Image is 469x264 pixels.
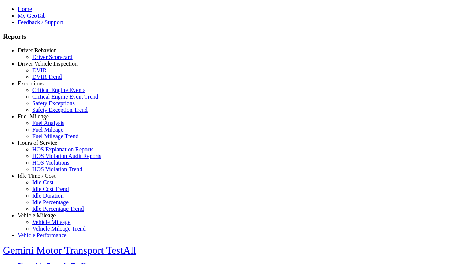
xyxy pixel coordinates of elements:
[18,173,56,179] a: Idle Time / Cost
[32,54,73,60] a: Driver Scorecard
[32,153,101,159] a: HOS Violation Audit Reports
[18,6,32,12] a: Home
[32,186,69,192] a: Idle Cost Trend
[18,47,56,54] a: Driver Behavior
[32,120,64,126] a: Fuel Analysis
[32,225,86,232] a: Vehicle Mileage Trend
[18,60,78,67] a: Driver Vehicle Inspection
[18,140,57,146] a: Hours of Service
[32,192,64,199] a: Idle Duration
[32,93,98,100] a: Critical Engine Event Trend
[3,33,466,41] h3: Reports
[32,146,93,153] a: HOS Explanation Reports
[18,80,44,87] a: Exceptions
[32,74,62,80] a: DVIR Trend
[32,133,78,139] a: Fuel Mileage Trend
[18,19,63,25] a: Feedback / Support
[32,87,85,93] a: Critical Engine Events
[32,126,63,133] a: Fuel Mileage
[32,206,84,212] a: Idle Percentage Trend
[18,212,56,219] a: Vehicle Mileage
[32,159,69,166] a: HOS Violations
[3,245,136,256] a: Gemini Motor Transport TestAll
[18,232,67,238] a: Vehicle Performance
[32,219,70,225] a: Vehicle Mileage
[32,179,53,186] a: Idle Cost
[18,12,46,19] a: My GeoTab
[18,113,49,120] a: Fuel Mileage
[32,107,88,113] a: Safety Exception Trend
[32,166,82,172] a: HOS Violation Trend
[32,67,47,73] a: DVIR
[32,100,75,106] a: Safety Exceptions
[32,199,69,205] a: Idle Percentage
